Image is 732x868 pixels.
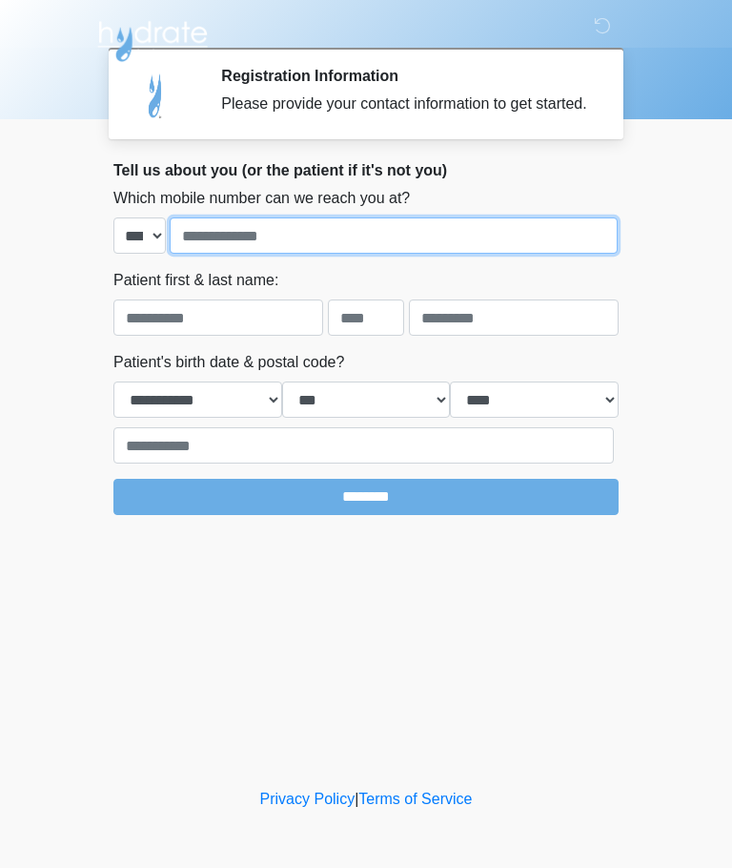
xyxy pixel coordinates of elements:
[221,93,590,115] div: Please provide your contact information to get started.
[358,791,472,807] a: Terms of Service
[355,791,358,807] a: |
[94,14,211,63] img: Hydrate IV Bar - Arcadia Logo
[113,161,619,179] h2: Tell us about you (or the patient if it's not you)
[113,351,344,374] label: Patient's birth date & postal code?
[128,67,185,124] img: Agent Avatar
[113,187,410,210] label: Which mobile number can we reach you at?
[260,791,356,807] a: Privacy Policy
[113,269,278,292] label: Patient first & last name:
